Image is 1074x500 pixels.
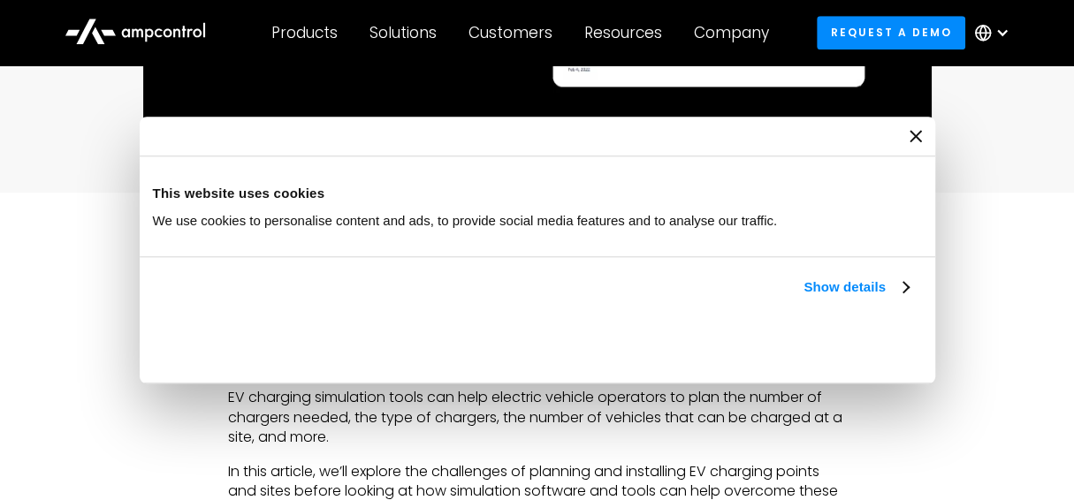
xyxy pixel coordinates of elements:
[468,23,552,42] div: Customers
[369,23,437,42] div: Solutions
[153,213,778,228] span: We use cookies to personalise content and ads, to provide social media features and to analyse ou...
[584,23,662,42] div: Resources
[804,277,908,298] a: Show details
[271,23,338,42] div: Products
[153,183,922,204] div: This website uses cookies
[910,130,922,142] button: Close banner
[228,388,846,447] p: EV charging simulation tools can help electric vehicle operators to plan the number of chargers n...
[817,16,965,49] a: Request a demo
[694,23,769,42] div: Company
[667,318,921,369] button: Okay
